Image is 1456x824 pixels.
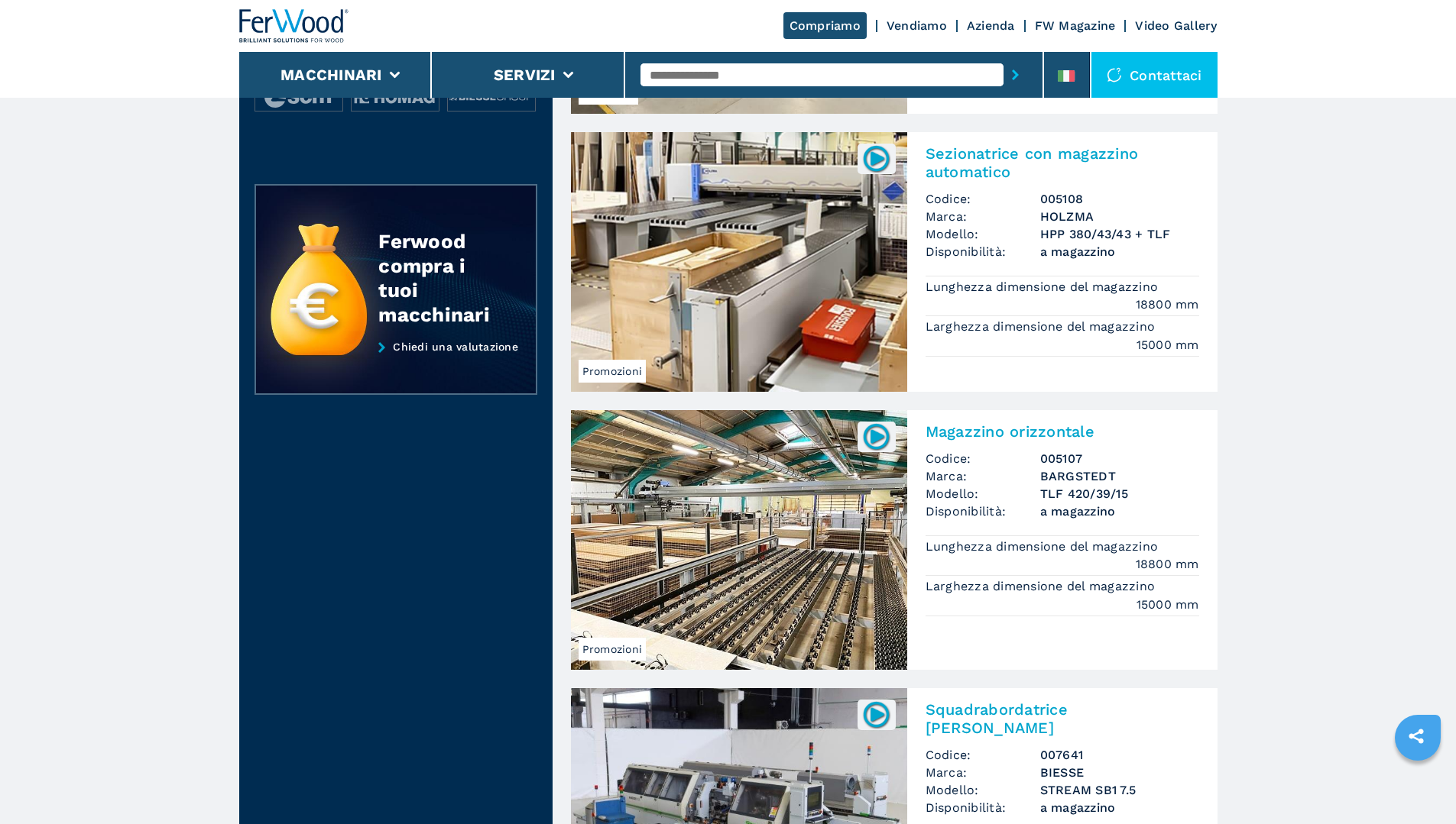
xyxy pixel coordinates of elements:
a: Sezionatrice con magazzino automatico HOLZMA HPP 380/43/43 + TLFPromozioni005108Sezionatrice con ... [571,132,1218,392]
em: 15000 mm [1137,596,1199,613]
h3: HPP 380/43/43 + TLF [1040,225,1199,243]
img: Ferwood [239,9,349,43]
img: 005108 [861,144,891,173]
p: Lunghezza dimensione del magazzino [926,279,1163,296]
h3: TLF 420/39/15 [1040,485,1199,502]
a: Compriamo [783,12,867,39]
img: Sezionatrice con magazzino automatico HOLZMA HPP 380/43/43 + TLF [571,132,907,392]
img: Magazzino orizzontale BARGSTEDT TLF 420/39/15 [571,410,907,670]
h2: Sezionatrice con magazzino automatico [926,144,1199,181]
span: Marca: [926,467,1040,485]
h3: HOLZMA [1040,208,1199,225]
button: Macchinari [280,66,382,84]
h3: 005107 [1040,450,1199,467]
span: Modello: [926,485,1040,502]
span: Modello: [926,225,1040,243]
img: Contattaci [1107,67,1122,82]
a: FW Magazine [1035,18,1116,33]
img: 005107 [861,422,891,451]
a: Video Gallery [1135,18,1217,33]
a: Azienda [967,18,1015,33]
img: 007641 [861,700,891,729]
p: Lunghezza dimensione del magazzino [926,538,1163,555]
h2: Squadrabordatrice [PERSON_NAME] [926,700,1199,737]
a: Vendiamo [887,18,947,33]
em: 18800 mm [1136,296,1199,313]
iframe: Chat [1391,755,1445,813]
span: Marca: [926,764,1040,781]
em: 18800 mm [1136,555,1199,573]
span: Disponibilità: [926,799,1040,816]
span: a magazzino [1040,243,1199,260]
em: 15000 mm [1137,336,1199,354]
p: Larghezza dimensione del magazzino [926,318,1159,335]
div: Ferwood compra i tuoi macchinari [378,229,505,327]
span: Promozioni [579,360,647,383]
h3: BARGSTEDT [1040,467,1199,485]
span: Disponibilità: [926,243,1040,260]
button: Servizi [494,66,556,84]
a: sharethis [1397,717,1435,755]
span: Codice: [926,190,1040,208]
button: submit-button [1004,57,1027,92]
span: Codice: [926,450,1040,467]
h2: Magazzino orizzontale [926,422,1199,441]
span: a magazzino [1040,502,1199,520]
span: Disponibilità: [926,502,1040,520]
span: Codice: [926,746,1040,764]
span: Promozioni [579,638,647,661]
span: a magazzino [1040,799,1199,816]
span: Marca: [926,208,1040,225]
div: Contattaci [1091,52,1218,98]
h3: 005108 [1040,190,1199,208]
a: Magazzino orizzontale BARGSTEDT TLF 420/39/15Promozioni005107Magazzino orizzontaleCodice:005107Ma... [571,410,1218,670]
h3: 007641 [1040,746,1199,764]
span: Modello: [926,781,1040,799]
p: Larghezza dimensione del magazzino [926,578,1159,595]
h3: BIESSE [1040,764,1199,781]
a: Chiedi una valutazione [255,341,537,396]
h3: STREAM SB1 7.5 [1040,781,1199,799]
